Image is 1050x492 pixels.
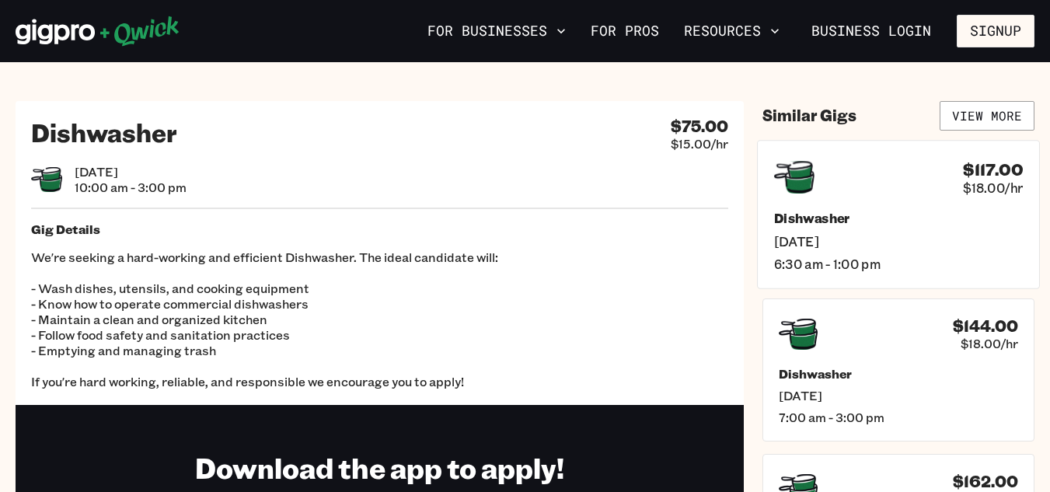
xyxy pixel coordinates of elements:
[762,298,1034,441] a: $144.00$18.00/hrDishwasher[DATE]7:00 am - 3:00 pm
[584,18,665,44] a: For Pros
[75,164,187,180] span: [DATE]
[779,410,1018,425] span: 7:00 am - 3:00 pm
[961,336,1018,351] span: $18.00/hr
[779,366,1018,382] h5: Dishwasher
[953,316,1018,336] h4: $144.00
[963,179,1023,195] span: $18.00/hr
[774,232,1023,249] span: [DATE]
[31,222,728,237] h5: Gig Details
[953,472,1018,491] h4: $162.00
[671,136,728,152] span: $15.00/hr
[940,101,1034,131] a: View More
[963,159,1023,179] h4: $117.00
[757,140,1040,288] a: $117.00$18.00/hrDishwasher[DATE]6:30 am - 1:00 pm
[421,18,572,44] button: For Businesses
[31,249,728,389] p: We're seeking a hard-working and efficient Dishwasher. The ideal candidate will: - Wash dishes, u...
[762,106,856,125] h4: Similar Gigs
[774,256,1023,272] span: 6:30 am - 1:00 pm
[75,180,187,195] span: 10:00 am - 3:00 pm
[957,15,1034,47] button: Signup
[798,15,944,47] a: Business Login
[195,450,564,485] h1: Download the app to apply!
[671,117,728,136] h4: $75.00
[774,210,1023,226] h5: Dishwasher
[779,388,1018,403] span: [DATE]
[31,117,177,148] h2: Dishwasher
[678,18,786,44] button: Resources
